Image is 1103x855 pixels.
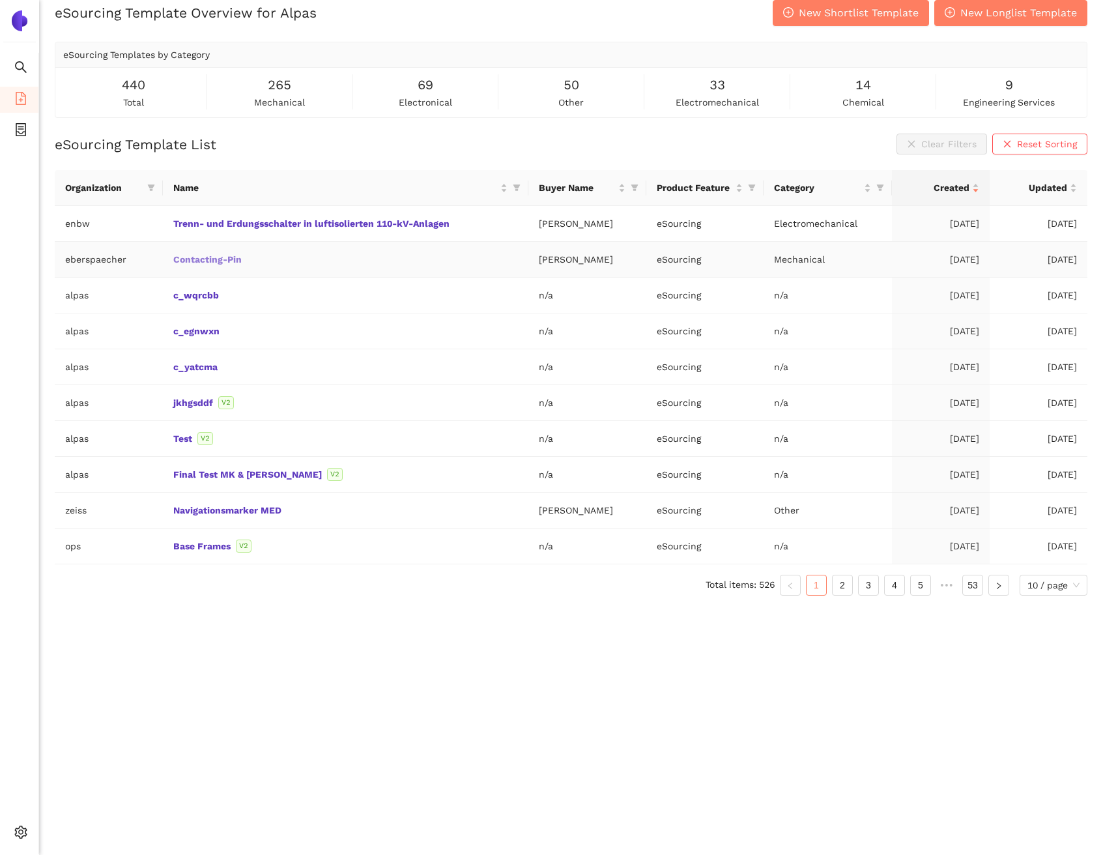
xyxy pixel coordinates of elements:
span: filter [147,184,155,192]
a: 53 [963,575,982,595]
td: [DATE] [990,242,1087,278]
td: eSourcing [646,421,764,457]
td: n/a [528,349,646,385]
li: Next Page [988,575,1009,596]
span: filter [145,178,158,197]
span: ••• [936,575,957,596]
span: Created [902,181,969,195]
span: 33 [709,75,725,95]
span: Updated [1000,181,1067,195]
td: n/a [528,529,646,564]
td: alpas [55,278,163,313]
td: n/a [528,457,646,493]
span: other [558,95,584,109]
span: filter [876,184,884,192]
td: n/a [764,529,892,564]
span: Name [173,181,498,195]
span: container [14,119,27,145]
td: eSourcing [646,278,764,313]
span: left [786,582,794,590]
td: eSourcing [646,313,764,349]
td: ops [55,529,163,564]
td: [DATE] [892,493,990,529]
span: total [123,95,144,109]
td: eSourcing [646,385,764,421]
td: Mechanical [764,242,892,278]
span: filter [874,178,887,197]
td: [PERSON_NAME] [528,206,646,242]
td: [DATE] [990,385,1087,421]
li: 4 [884,575,905,596]
li: 53 [962,575,983,596]
td: n/a [528,421,646,457]
span: 265 [268,75,291,95]
li: Next 5 Pages [936,575,957,596]
td: [DATE] [892,313,990,349]
td: [DATE] [892,385,990,421]
span: Organization [65,181,142,195]
span: Buyer Name [539,181,616,195]
th: this column's title is Name,this column is sortable [163,170,528,206]
span: search [14,56,27,82]
td: [DATE] [892,349,990,385]
td: n/a [764,278,892,313]
td: [DATE] [990,421,1087,457]
td: [DATE] [892,457,990,493]
span: filter [745,178,758,197]
td: n/a [528,385,646,421]
span: New Shortlist Template [799,5,919,21]
span: engineering services [963,95,1055,109]
td: Electromechanical [764,206,892,242]
td: n/a [764,457,892,493]
li: 5 [910,575,931,596]
span: filter [510,178,523,197]
span: V2 [197,432,213,445]
td: n/a [528,313,646,349]
td: zeiss [55,493,163,529]
span: filter [631,184,638,192]
li: Previous Page [780,575,801,596]
td: [DATE] [990,278,1087,313]
td: [DATE] [892,206,990,242]
span: plus-circle [945,7,955,20]
span: 10 / page [1027,575,1080,595]
td: eSourcing [646,349,764,385]
span: V2 [218,396,234,409]
span: setting [14,821,27,847]
span: New Longlist Template [960,5,1077,21]
li: 2 [832,575,853,596]
td: [DATE] [892,529,990,564]
li: Total items: 526 [706,575,775,596]
span: right [995,582,1003,590]
span: Product Feature [657,181,733,195]
button: closeClear Filters [896,134,987,154]
span: 9 [1005,75,1013,95]
td: alpas [55,421,163,457]
span: mechanical [254,95,305,109]
td: [PERSON_NAME] [528,242,646,278]
span: plus-circle [783,7,794,20]
a: 5 [911,575,930,595]
span: 440 [122,75,145,95]
span: electromechanical [676,95,759,109]
td: alpas [55,349,163,385]
span: close [1003,139,1012,150]
td: [DATE] [990,206,1087,242]
td: n/a [764,385,892,421]
span: Category [774,181,861,195]
th: this column's title is Updated,this column is sortable [990,170,1087,206]
td: [DATE] [892,421,990,457]
td: [DATE] [990,493,1087,529]
td: [DATE] [892,242,990,278]
a: 4 [885,575,904,595]
td: eSourcing [646,242,764,278]
td: n/a [764,421,892,457]
td: eberspaecher [55,242,163,278]
span: filter [628,178,641,197]
a: 1 [807,575,826,595]
td: eSourcing [646,206,764,242]
td: [DATE] [990,529,1087,564]
th: this column's title is Buyer Name,this column is sortable [528,170,646,206]
span: Reset Sorting [1017,137,1077,151]
td: alpas [55,457,163,493]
